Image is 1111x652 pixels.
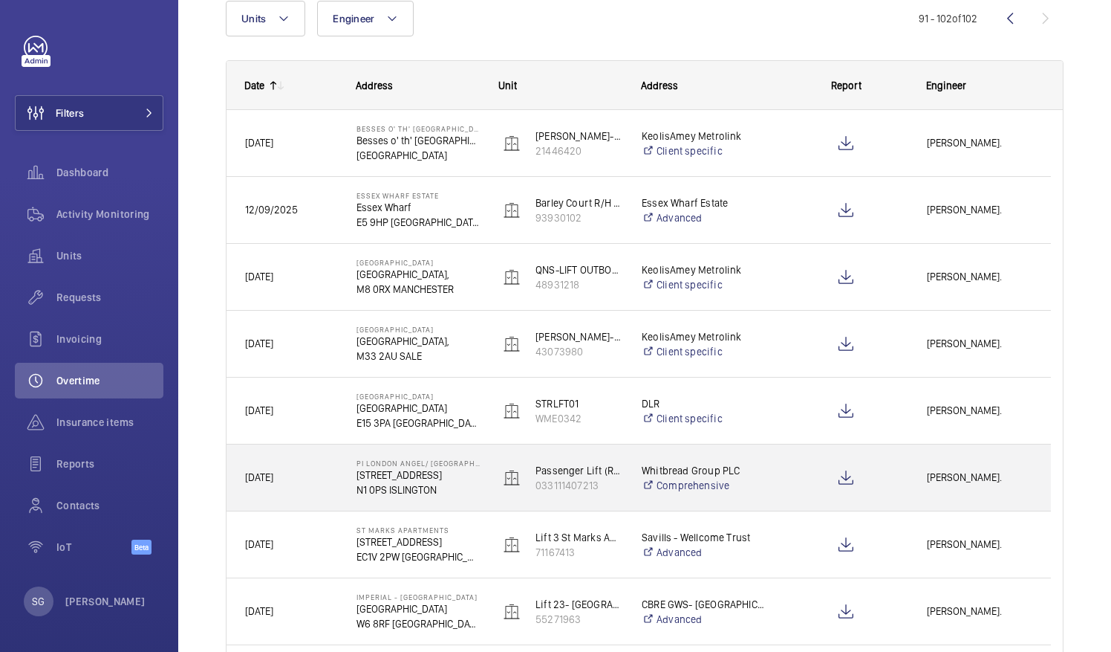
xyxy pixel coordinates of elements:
[226,1,305,36] button: Units
[356,133,480,148] p: Besses o' th' [GEOGRAPHIC_DATA],
[642,411,765,426] a: Client specific
[535,530,622,545] p: Lift 3 St Marks Apartments EC1V2PW
[356,601,480,616] p: [GEOGRAPHIC_DATA]
[245,471,273,483] span: [DATE]
[356,191,480,200] p: Essex Wharf Estate
[245,538,273,550] span: [DATE]
[356,593,480,601] p: Imperial - [GEOGRAPHIC_DATA]
[927,536,1032,553] span: [PERSON_NAME].
[356,616,480,631] p: W6 8RF [GEOGRAPHIC_DATA]
[535,612,622,627] p: 55271963
[356,482,480,497] p: N1 0PS ISLINGTON
[503,135,521,152] img: elevator.svg
[241,13,266,25] span: Units
[56,165,163,180] span: Dashboard
[32,594,45,609] p: SG
[245,137,273,149] span: [DATE]
[356,148,480,163] p: [GEOGRAPHIC_DATA]
[56,373,163,388] span: Overtime
[642,396,765,411] p: DLR
[927,335,1032,352] span: [PERSON_NAME].
[535,344,622,359] p: 43073980
[927,135,1032,152] span: [PERSON_NAME].
[535,478,622,493] p: 033111407213
[356,334,480,349] p: [GEOGRAPHIC_DATA],
[56,498,163,513] span: Contacts
[356,200,480,215] p: Essex Wharf
[356,215,480,230] p: E5 9HP [GEOGRAPHIC_DATA]
[641,80,678,91] span: Address
[535,396,622,411] p: STRLFT01
[535,129,622,143] p: [PERSON_NAME]-LIFT
[356,349,480,364] p: M33 2AU SALE
[15,95,163,131] button: Filters
[642,463,765,478] p: Whitbread Group PLC
[535,463,622,478] p: Passenger Lift (RH at bottom. LH at panel)
[503,268,521,286] img: elevator.svg
[642,262,765,277] p: KeolisAmey Metrolink
[927,603,1032,620] span: [PERSON_NAME].
[356,526,480,535] p: St Marks Apartments
[245,271,273,283] span: [DATE]
[356,459,480,468] p: PI London Angel/ [GEOGRAPHIC_DATA]
[535,277,622,292] p: 48931218
[131,540,151,555] span: Beta
[642,129,765,143] p: KeolisAmey Metrolink
[317,1,414,36] button: Engineer
[356,124,480,133] p: Besses o' th' [GEOGRAPHIC_DATA]
[535,143,622,158] p: 21446420
[535,411,622,426] p: WME0342
[927,469,1032,486] span: [PERSON_NAME].
[642,478,765,493] a: Comprehensive
[245,605,273,617] span: [DATE]
[831,80,861,91] span: Report
[642,277,765,292] a: Client specific
[356,535,480,549] p: [STREET_ADDRESS]
[642,545,765,560] a: Advanced
[56,456,163,471] span: Reports
[642,210,765,225] a: Advanced
[535,329,622,344] p: [PERSON_NAME]-LIFT
[642,196,765,210] p: Essex Wharf Estate
[356,392,480,401] p: [GEOGRAPHIC_DATA]
[356,267,480,282] p: [GEOGRAPHIC_DATA],
[503,536,521,554] img: elevator.svg
[244,80,264,91] div: Date
[245,204,298,216] span: 12/09/2025
[535,262,622,277] p: QNS-LIFT OUTBOUND
[503,335,521,353] img: elevator.svg
[245,338,273,349] span: [DATE]
[356,549,480,564] p: EC1V 2PW [GEOGRAPHIC_DATA]
[535,196,622,210] p: Barley Court R/H lift 1
[919,13,977,24] span: 91 - 102 102
[927,402,1032,419] span: [PERSON_NAME].
[356,401,480,416] p: [GEOGRAPHIC_DATA]
[356,416,480,430] p: E15 3PA [GEOGRAPHIC_DATA]
[65,594,146,609] p: [PERSON_NAME]
[503,603,521,621] img: elevator.svg
[642,329,765,344] p: KeolisAmey Metrolink
[642,612,765,627] a: Advanced
[927,201,1032,219] span: [PERSON_NAME].
[642,344,765,359] a: Client specific
[356,282,480,297] p: M8 0RX MANCHESTER
[356,325,480,334] p: [GEOGRAPHIC_DATA]
[535,545,622,560] p: 71167413
[356,80,393,91] span: Address
[356,258,480,267] p: [GEOGRAPHIC_DATA]
[642,530,765,545] p: Savills - Wellcome Trust
[56,415,163,430] span: Insurance items
[642,597,765,612] p: CBRE GWS- [GEOGRAPHIC_DATA] ([GEOGRAPHIC_DATA])
[535,210,622,225] p: 93930102
[498,80,517,91] span: Unit
[356,468,480,482] p: [STREET_ADDRESS]
[503,402,521,420] img: elevator.svg
[333,13,374,25] span: Engineer
[503,201,521,219] img: elevator.svg
[56,207,163,222] span: Activity Monitoring
[56,290,163,305] span: Requests
[503,469,521,487] img: elevator.svg
[642,143,765,158] a: Client specific
[56,248,163,263] span: Units
[56,332,163,346] span: Invoicing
